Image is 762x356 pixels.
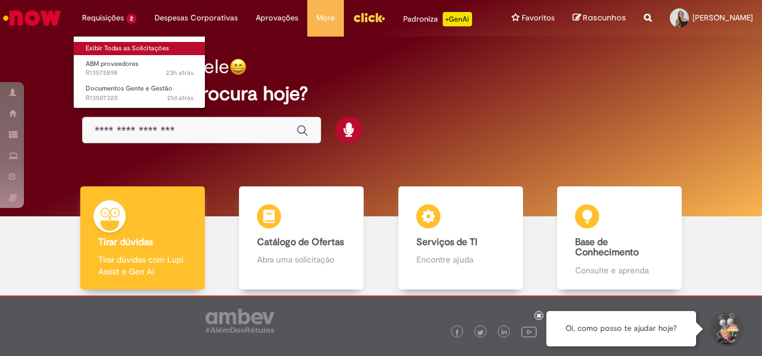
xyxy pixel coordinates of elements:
[416,236,477,248] b: Serviços de TI
[257,254,346,266] p: Abra uma solicitação
[86,59,138,68] span: ABM proveedores
[74,42,205,55] a: Exibir Todas as Solicitações
[98,254,187,277] p: Tirar dúvidas com Lupi Assist e Gen Ai
[74,58,205,80] a: Aberto R13575898 : ABM proveedores
[522,12,555,24] span: Favoritos
[82,12,124,24] span: Requisições
[416,254,505,266] p: Encontre ajuda
[166,68,193,77] span: 23h atrás
[205,309,274,333] img: logo_footer_ambev_rotulo_gray.png
[167,93,193,102] span: 21d atrás
[86,93,193,103] span: R13507320
[708,311,744,347] button: Iniciar Conversa de Suporte
[166,68,193,77] time: 29/09/2025 10:54:10
[546,311,696,346] div: Oi, como posso te ajudar hoje?
[257,236,344,248] b: Catálogo de Ofertas
[443,12,472,26] p: +GenAi
[477,330,483,336] img: logo_footer_twitter.png
[98,236,153,248] b: Tirar dúvidas
[63,186,222,290] a: Tirar dúvidas Tirar dúvidas com Lupi Assist e Gen Ai
[73,36,205,108] ul: Requisições
[126,14,137,24] span: 2
[167,93,193,102] time: 09/09/2025 13:33:25
[454,330,460,336] img: logo_footer_facebook.png
[583,12,626,23] span: Rascunhos
[540,186,700,290] a: Base de Conhecimento Consulte e aprenda
[74,82,205,104] a: Aberto R13507320 : Documentos Gente e Gestão
[229,58,247,76] img: happy-face.png
[521,324,537,339] img: logo_footer_youtube.png
[573,13,626,24] a: Rascunhos
[86,68,193,78] span: R13575898
[256,12,298,24] span: Aprovações
[353,8,385,26] img: click_logo_yellow_360x200.png
[222,186,382,290] a: Catálogo de Ofertas Abra uma solicitação
[403,12,472,26] div: Padroniza
[693,13,753,23] span: [PERSON_NAME]
[575,236,639,259] b: Base de Conhecimento
[82,83,680,104] h2: O que você procura hoje?
[316,12,335,24] span: More
[575,264,664,276] p: Consulte e aprenda
[381,186,540,290] a: Serviços de TI Encontre ajuda
[155,12,238,24] span: Despesas Corporativas
[501,329,507,336] img: logo_footer_linkedin.png
[86,84,173,93] span: Documentos Gente e Gestão
[1,6,63,30] img: ServiceNow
